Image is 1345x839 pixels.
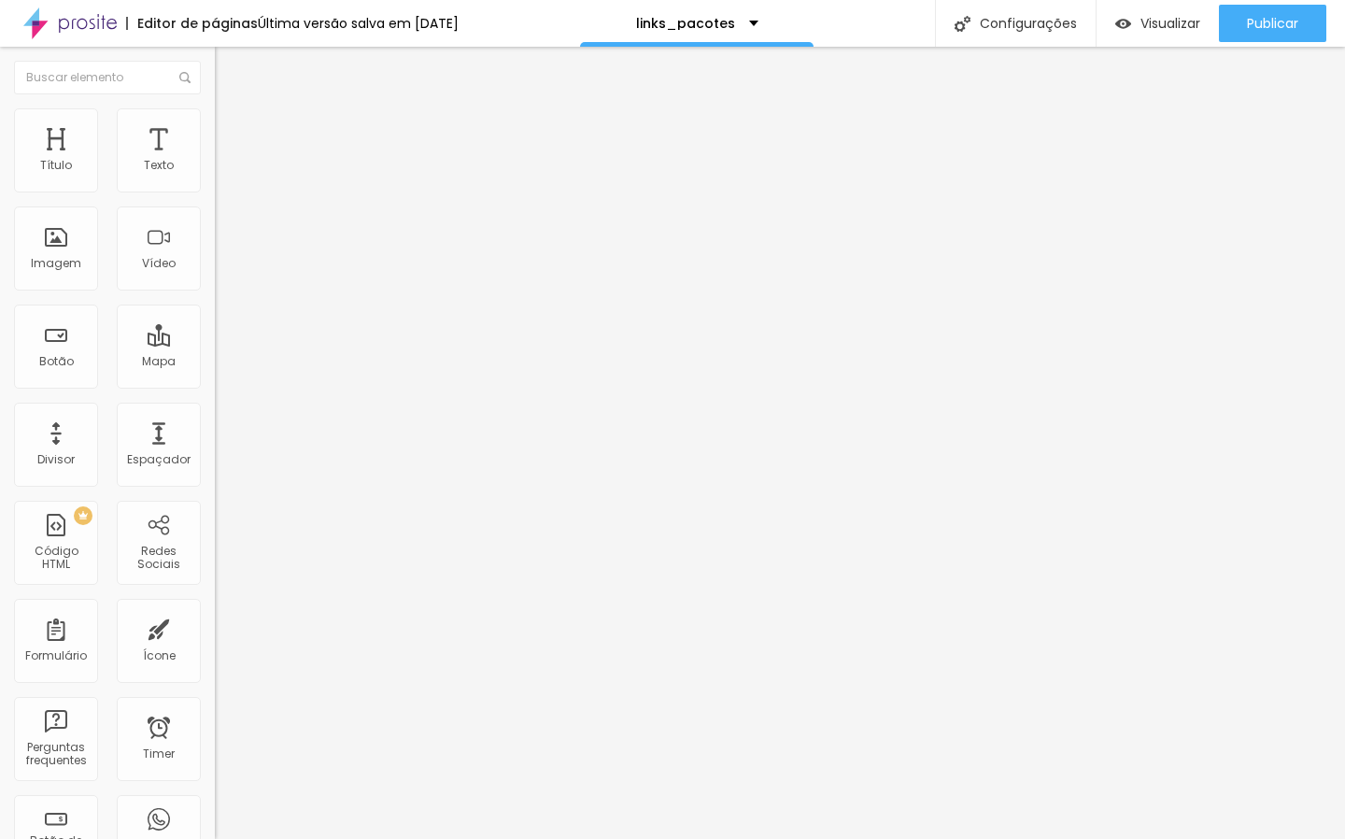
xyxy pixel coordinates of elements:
[142,257,176,270] div: Vídeo
[127,453,191,466] div: Espaçador
[955,16,970,32] img: Icone
[19,741,92,768] div: Perguntas frequentes
[1097,5,1219,42] button: Visualizar
[37,453,75,466] div: Divisor
[258,17,459,30] div: Última versão salva em [DATE]
[142,355,176,368] div: Mapa
[121,545,195,572] div: Redes Sociais
[25,649,87,662] div: Formulário
[636,17,735,30] p: links_pacotes
[31,257,81,270] div: Imagem
[143,649,176,662] div: Ícone
[1115,16,1131,32] img: view-1.svg
[19,545,92,572] div: Código HTML
[1247,16,1298,31] span: Publicar
[144,159,174,172] div: Texto
[126,17,258,30] div: Editor de páginas
[40,159,72,172] div: Título
[143,747,175,761] div: Timer
[14,61,201,94] input: Buscar elemento
[179,72,191,83] img: Icone
[1219,5,1326,42] button: Publicar
[1140,16,1200,31] span: Visualizar
[39,355,74,368] div: Botão
[215,47,1345,839] iframe: Editor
